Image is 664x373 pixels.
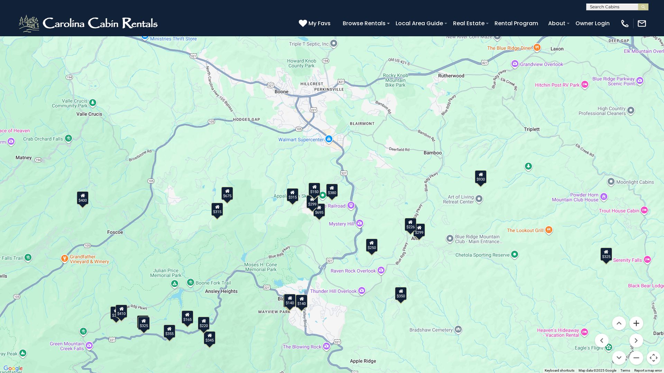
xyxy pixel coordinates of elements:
a: Rental Program [491,17,542,29]
img: phone-regular-white.png [620,19,630,28]
a: My Favs [299,19,332,28]
button: Zoom in [629,316,643,330]
img: mail-regular-white.png [637,19,647,28]
a: Local Area Guide [392,17,446,29]
a: Browse Rentals [339,17,389,29]
span: My Favs [308,19,331,28]
a: Real Estate [450,17,488,29]
img: White-1-2.png [17,13,161,34]
a: Owner Login [572,17,613,29]
div: $325 [600,248,612,261]
a: About [545,17,569,29]
div: $930 [475,170,487,183]
button: Move up [612,316,626,330]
